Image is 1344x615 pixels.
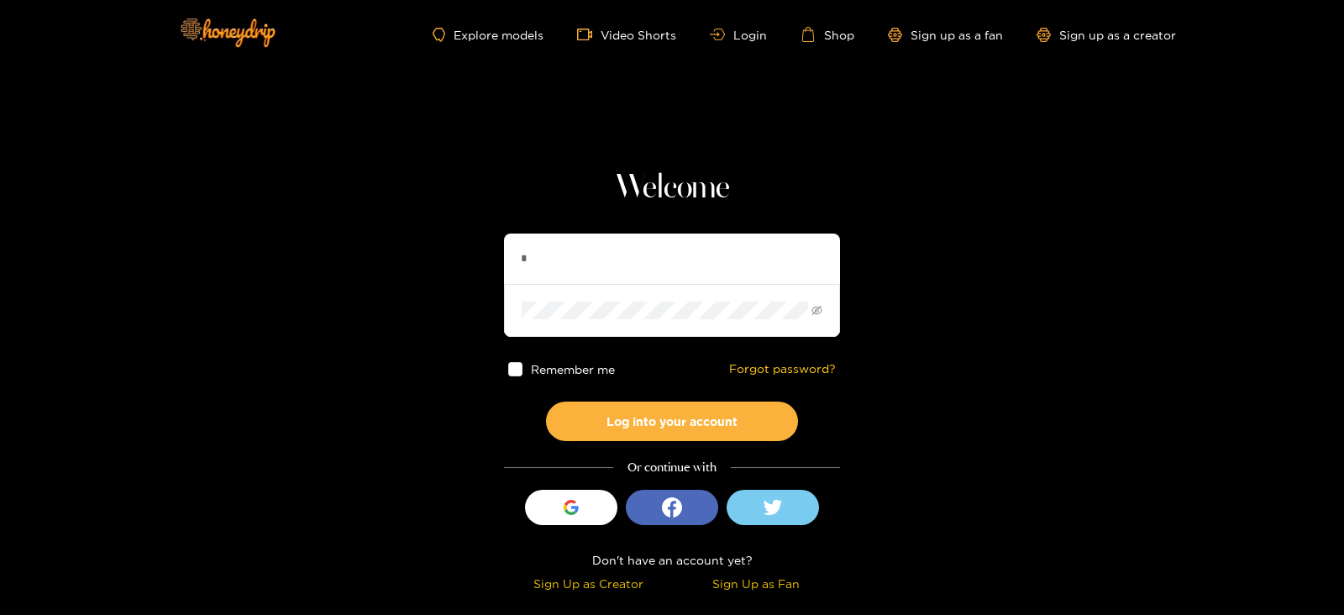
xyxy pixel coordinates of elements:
[504,458,840,477] div: Or continue with
[888,28,1003,42] a: Sign up as a fan
[1037,28,1176,42] a: Sign up as a creator
[504,550,840,570] div: Don't have an account yet?
[508,574,668,593] div: Sign Up as Creator
[811,305,822,316] span: eye-invisible
[531,363,615,376] span: Remember me
[577,27,601,42] span: video-camera
[577,27,676,42] a: Video Shorts
[710,29,767,41] a: Login
[676,574,836,593] div: Sign Up as Fan
[546,402,798,441] button: Log into your account
[729,362,836,376] a: Forgot password?
[433,28,543,42] a: Explore models
[801,27,854,42] a: Shop
[504,168,840,208] h1: Welcome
